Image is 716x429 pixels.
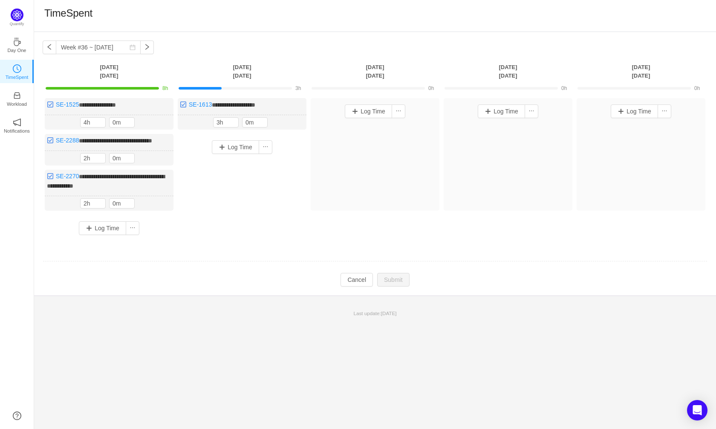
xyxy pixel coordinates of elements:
[13,67,21,75] a: icon: clock-circleTimeSpent
[259,140,272,154] button: icon: ellipsis
[44,7,92,20] h1: TimeSpent
[212,140,259,154] button: Log Time
[7,46,26,54] p: Day One
[11,9,23,21] img: Quantify
[140,41,154,54] button: icon: right
[43,63,176,80] th: [DATE] [DATE]
[56,101,79,108] a: SE-1525
[561,85,567,91] span: 0h
[611,104,658,118] button: Log Time
[341,273,373,287] button: Cancel
[56,41,141,54] input: Select a week
[43,41,56,54] button: icon: left
[130,44,136,50] i: icon: calendar
[392,104,405,118] button: icon: ellipsis
[525,104,538,118] button: icon: ellipsis
[354,310,397,316] span: Last update:
[442,63,575,80] th: [DATE] [DATE]
[13,91,21,100] i: icon: inbox
[13,94,21,102] a: icon: inboxWorkload
[10,21,24,27] p: Quantify
[7,100,27,108] p: Workload
[295,85,301,91] span: 3h
[575,63,707,80] th: [DATE] [DATE]
[13,38,21,46] i: icon: coffee
[176,63,309,80] th: [DATE] [DATE]
[4,127,30,135] p: Notifications
[6,73,29,81] p: TimeSpent
[13,412,21,420] a: icon: question-circle
[180,101,187,108] img: 10318
[345,104,392,118] button: Log Time
[47,137,54,144] img: 10318
[428,85,434,91] span: 0h
[694,85,700,91] span: 0h
[478,104,525,118] button: Log Time
[687,400,707,420] div: Open Intercom Messenger
[162,85,168,91] span: 8h
[56,137,79,144] a: SE-2288
[47,173,54,180] img: 10318
[56,173,79,180] a: SE-2270
[126,221,139,235] button: icon: ellipsis
[13,40,21,49] a: icon: coffeeDay One
[47,101,54,108] img: 10318
[13,118,21,127] i: icon: notification
[13,121,21,129] a: icon: notificationNotifications
[658,104,671,118] button: icon: ellipsis
[381,310,397,316] span: [DATE]
[79,221,126,235] button: Log Time
[377,273,410,287] button: Submit
[309,63,442,80] th: [DATE] [DATE]
[189,101,212,108] a: SE-1613
[13,64,21,73] i: icon: clock-circle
